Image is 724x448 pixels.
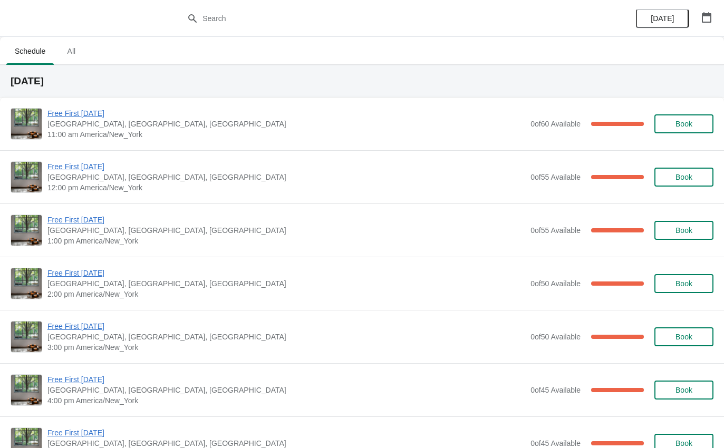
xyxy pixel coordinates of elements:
[47,161,525,172] span: Free First [DATE]
[654,114,713,133] button: Book
[11,109,42,139] img: Free First Friday | The Noguchi Museum, 33rd Road, Queens, NY, USA | 11:00 am America/New_York
[11,322,42,352] img: Free First Friday | The Noguchi Museum, 33rd Road, Queens, NY, USA | 3:00 pm America/New_York
[654,168,713,187] button: Book
[47,332,525,342] span: [GEOGRAPHIC_DATA], [GEOGRAPHIC_DATA], [GEOGRAPHIC_DATA]
[675,120,692,128] span: Book
[47,395,525,406] span: 4:00 pm America/New_York
[654,274,713,293] button: Book
[654,327,713,346] button: Book
[6,42,54,61] span: Schedule
[47,427,525,438] span: Free First [DATE]
[530,279,581,288] span: 0 of 50 Available
[651,14,674,23] span: [DATE]
[47,342,525,353] span: 3:00 pm America/New_York
[530,439,581,447] span: 0 of 45 Available
[675,279,692,288] span: Book
[58,42,84,61] span: All
[530,120,581,128] span: 0 of 60 Available
[47,172,525,182] span: [GEOGRAPHIC_DATA], [GEOGRAPHIC_DATA], [GEOGRAPHIC_DATA]
[47,225,525,236] span: [GEOGRAPHIC_DATA], [GEOGRAPHIC_DATA], [GEOGRAPHIC_DATA]
[47,182,525,193] span: 12:00 pm America/New_York
[47,278,525,289] span: [GEOGRAPHIC_DATA], [GEOGRAPHIC_DATA], [GEOGRAPHIC_DATA]
[202,9,543,28] input: Search
[11,215,42,246] img: Free First Friday | The Noguchi Museum, 33rd Road, Queens, NY, USA | 1:00 pm America/New_York
[530,333,581,341] span: 0 of 50 Available
[675,226,692,235] span: Book
[47,385,525,395] span: [GEOGRAPHIC_DATA], [GEOGRAPHIC_DATA], [GEOGRAPHIC_DATA]
[47,268,525,278] span: Free First [DATE]
[675,333,692,341] span: Book
[11,76,713,86] h2: [DATE]
[47,321,525,332] span: Free First [DATE]
[530,226,581,235] span: 0 of 55 Available
[636,9,689,28] button: [DATE]
[675,439,692,447] span: Book
[47,119,525,129] span: [GEOGRAPHIC_DATA], [GEOGRAPHIC_DATA], [GEOGRAPHIC_DATA]
[654,221,713,240] button: Book
[47,215,525,225] span: Free First [DATE]
[530,386,581,394] span: 0 of 45 Available
[675,386,692,394] span: Book
[654,381,713,400] button: Book
[47,108,525,119] span: Free First [DATE]
[11,375,42,405] img: Free First Friday | The Noguchi Museum, 33rd Road, Queens, NY, USA | 4:00 pm America/New_York
[11,268,42,299] img: Free First Friday | The Noguchi Museum, 33rd Road, Queens, NY, USA | 2:00 pm America/New_York
[47,289,525,299] span: 2:00 pm America/New_York
[47,129,525,140] span: 11:00 am America/New_York
[11,162,42,192] img: Free First Friday | The Noguchi Museum, 33rd Road, Queens, NY, USA | 12:00 pm America/New_York
[530,173,581,181] span: 0 of 55 Available
[675,173,692,181] span: Book
[47,236,525,246] span: 1:00 pm America/New_York
[47,374,525,385] span: Free First [DATE]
